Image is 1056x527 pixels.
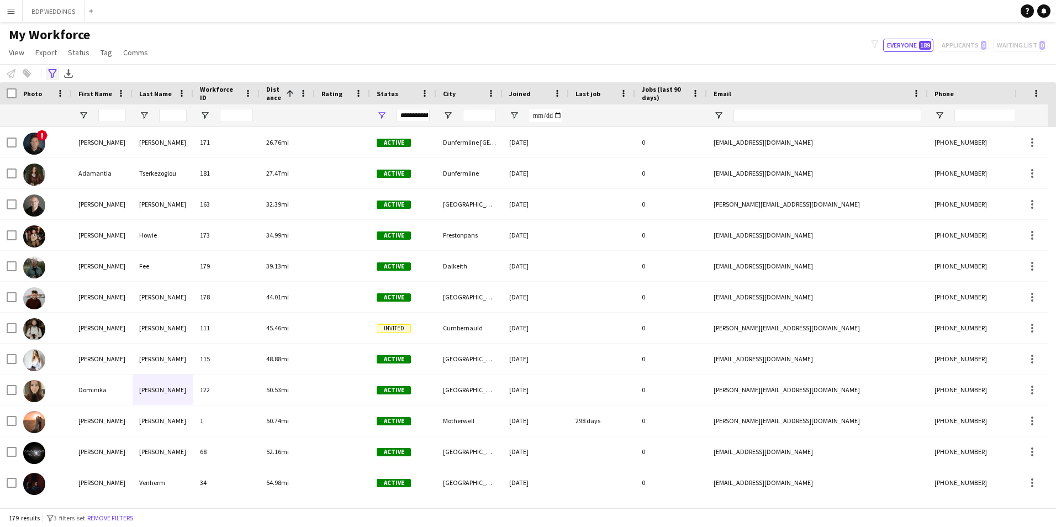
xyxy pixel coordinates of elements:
div: 0 [635,405,707,436]
input: City Filter Input [463,109,496,122]
div: [PERSON_NAME] [133,189,193,219]
button: BDP WEDDINGS [23,1,85,22]
div: [PERSON_NAME] [72,344,133,374]
div: 181 [193,158,260,188]
div: [PERSON_NAME] [133,405,193,436]
div: [PERSON_NAME] [133,313,193,343]
span: Active [377,139,411,147]
span: 45.46mi [266,324,289,332]
div: [DATE] [503,467,569,498]
span: Jobs (last 90 days) [642,85,687,102]
span: Last job [575,89,600,98]
div: [GEOGRAPHIC_DATA] [436,467,503,498]
span: City [443,89,456,98]
img: Josh EVERETT [23,411,45,433]
div: Tserkezoglou [133,158,193,188]
div: Motherwell [436,405,503,436]
span: Rating [321,89,342,98]
span: 3 filters set [54,514,85,522]
div: Prestonpans [436,220,503,250]
span: Active [377,417,411,425]
div: 115 [193,344,260,374]
div: 111 [193,313,260,343]
button: Remove filters [85,512,135,524]
div: 68 [193,436,260,467]
div: [GEOGRAPHIC_DATA] [436,189,503,219]
span: First Name [78,89,112,98]
span: Photo [23,89,42,98]
div: 0 [635,127,707,157]
a: Status [64,45,94,60]
div: Dalkeith [436,251,503,281]
span: Active [377,231,411,240]
img: Paul Duffy-McLeish [23,442,45,464]
div: [PERSON_NAME] [72,436,133,467]
span: Email [714,89,731,98]
span: 26.76mi [266,138,289,146]
div: [PERSON_NAME] [72,251,133,281]
div: Cumbernauld [436,313,503,343]
div: [PERSON_NAME][EMAIL_ADDRESS][DOMAIN_NAME] [707,405,928,436]
a: View [4,45,29,60]
input: Joined Filter Input [529,109,562,122]
div: Howie [133,220,193,250]
span: Active [377,170,411,178]
span: 44.01mi [266,293,289,301]
div: [PERSON_NAME][EMAIL_ADDRESS][DOMAIN_NAME] [707,313,928,343]
div: Fee [133,251,193,281]
div: Dunfermline [436,158,503,188]
span: Status [377,89,398,98]
span: Active [377,479,411,487]
div: [PERSON_NAME] [72,467,133,498]
a: Comms [119,45,152,60]
div: [PERSON_NAME] [133,436,193,467]
div: [GEOGRAPHIC_DATA] [436,436,503,467]
span: 27.47mi [266,169,289,177]
span: 48.88mi [266,355,289,363]
app-action-btn: Export XLSX [62,67,75,80]
span: Active [377,262,411,271]
div: [DATE] [503,282,569,312]
div: [DATE] [503,344,569,374]
div: [PERSON_NAME] [72,313,133,343]
div: [PERSON_NAME] [72,189,133,219]
img: Dean Howie [23,225,45,247]
button: Open Filter Menu [714,110,724,120]
div: 0 [635,436,707,467]
div: [EMAIL_ADDRESS][DOMAIN_NAME] [707,282,928,312]
span: 32.39mi [266,200,289,208]
div: 178 [193,282,260,312]
div: 0 [635,313,707,343]
span: Phone [934,89,954,98]
div: [PERSON_NAME] [133,344,193,374]
div: [PERSON_NAME] [72,282,133,312]
span: 34.99mi [266,231,289,239]
div: [PERSON_NAME][EMAIL_ADDRESS][DOMAIN_NAME] [707,375,928,405]
div: [EMAIL_ADDRESS][DOMAIN_NAME] [707,251,928,281]
div: [PERSON_NAME] [72,405,133,436]
div: [DATE] [503,158,569,188]
div: [GEOGRAPHIC_DATA] [436,375,503,405]
div: [PERSON_NAME] [133,375,193,405]
div: 298 days [569,405,635,436]
div: [DATE] [503,127,569,157]
div: [EMAIL_ADDRESS][DOMAIN_NAME] [707,436,928,467]
div: [EMAIL_ADDRESS][DOMAIN_NAME] [707,158,928,188]
span: Comms [123,48,148,57]
div: 0 [635,158,707,188]
a: Export [31,45,61,60]
div: 171 [193,127,260,157]
button: Everyone189 [883,39,933,52]
span: My Workforce [9,27,90,43]
div: [EMAIL_ADDRESS][DOMAIN_NAME] [707,127,928,157]
span: 52.16mi [266,447,289,456]
button: Open Filter Menu [200,110,210,120]
app-action-btn: Advanced filters [46,67,59,80]
input: First Name Filter Input [98,109,126,122]
span: 50.53mi [266,386,289,394]
div: 0 [635,375,707,405]
div: [DATE] [503,436,569,467]
input: Workforce ID Filter Input [220,109,253,122]
img: John Conway [23,318,45,340]
button: Open Filter Menu [78,110,88,120]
